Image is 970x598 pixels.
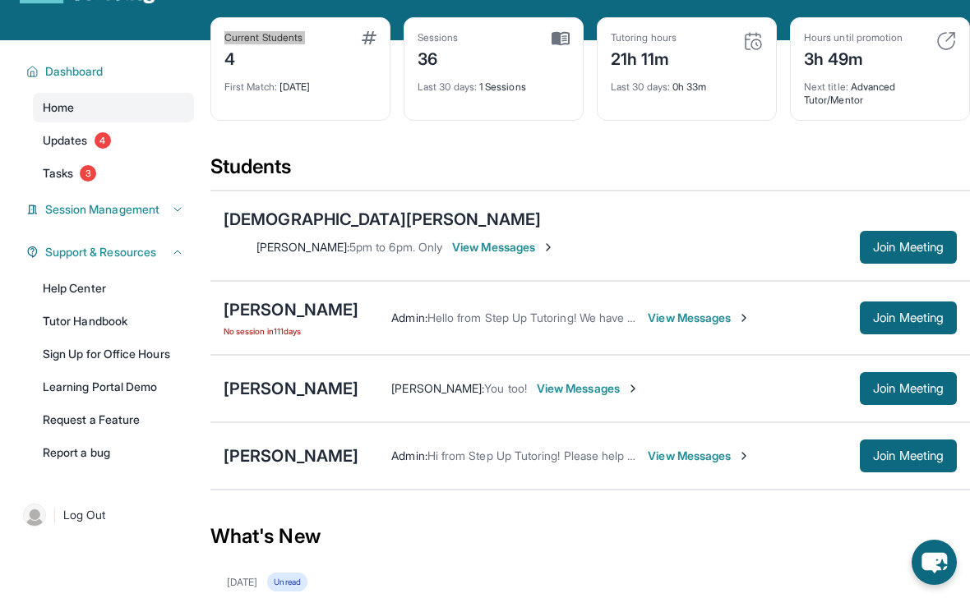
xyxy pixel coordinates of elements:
div: 1 Sessions [418,71,570,94]
div: 4 [224,44,303,71]
img: Chevron-Right [626,382,640,395]
span: 4 [95,132,111,149]
a: Updates4 [33,126,194,155]
a: Request a Feature [33,405,194,435]
div: [DATE] [224,71,376,94]
span: Tasks [43,165,73,182]
span: Next title : [804,80,848,93]
a: Sign Up for Office Hours [33,339,194,369]
div: Sessions [418,31,459,44]
span: Last 30 days : [418,80,477,93]
div: [PERSON_NAME] [224,444,358,467]
a: Learning Portal Demo [33,372,194,402]
div: 21h 11m [611,44,677,71]
img: Chevron-Right [737,311,751,324]
span: [PERSON_NAME] : [256,240,349,254]
span: View Messages [452,239,555,255]
span: Session Management [45,201,159,218]
span: Join Meeting [873,242,944,252]
div: Unread [267,573,307,591]
div: [DEMOGRAPHIC_DATA][PERSON_NAME] [224,208,541,231]
a: Report a bug [33,438,194,467]
img: card [743,31,763,51]
span: Join Meeting [873,313,944,323]
div: 3h 49m [804,44,903,71]
button: Support & Resources [39,244,184,260]
img: card [362,31,376,44]
span: Join Meeting [873,451,944,461]
img: user-img [23,504,46,527]
div: 0h 33m [611,71,763,94]
button: Join Meeting [860,372,957,405]
button: Session Management [39,201,184,218]
div: Current Students [224,31,303,44]
a: Help Center [33,274,194,303]
span: Log Out [63,507,106,523]
div: What's New [210,500,970,573]
a: Tutor Handbook [33,306,194,336]
span: Updates [43,132,88,149]
span: Admin : [391,310,427,324]
span: No session in 111 days [224,324,358,338]
a: |Log Out [16,497,194,533]
span: Home [43,99,74,116]
img: Chevron-Right [542,241,555,254]
span: Support & Resources [45,244,156,260]
span: You too! [484,381,527,395]
div: Tutoring hours [611,31,677,44]
div: [PERSON_NAME] [224,298,358,321]
div: [PERSON_NAME] [224,377,358,400]
button: Dashboard [39,63,184,80]
span: Admin : [391,448,427,462]
span: 3 [80,165,96,182]
img: card [936,31,956,51]
button: chat-button [912,540,957,585]
span: [PERSON_NAME] : [391,381,484,395]
div: Hours until promotion [804,31,903,44]
span: 5pm to 6pm. Only [349,240,442,254]
span: Last 30 days : [611,80,670,93]
span: | [53,505,57,525]
span: Dashboard [45,63,104,80]
a: Home [33,93,194,122]
div: Advanced Tutor/Mentor [804,71,956,107]
span: View Messages [648,310,751,326]
div: 36 [418,44,459,71]
div: Students [210,154,970,190]
span: Join Meeting [873,384,944,393]
span: View Messages [648,448,751,464]
span: View Messages [537,380,640,397]
img: card [552,31,570,46]
img: Chevron-Right [737,449,751,462]
span: First Match : [224,80,277,93]
button: Join Meeting [860,301,957,334]
button: Join Meeting [860,231,957,264]
div: [DATE] [227,576,257,589]
button: Join Meeting [860,439,957,472]
a: Tasks3 [33,159,194,188]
